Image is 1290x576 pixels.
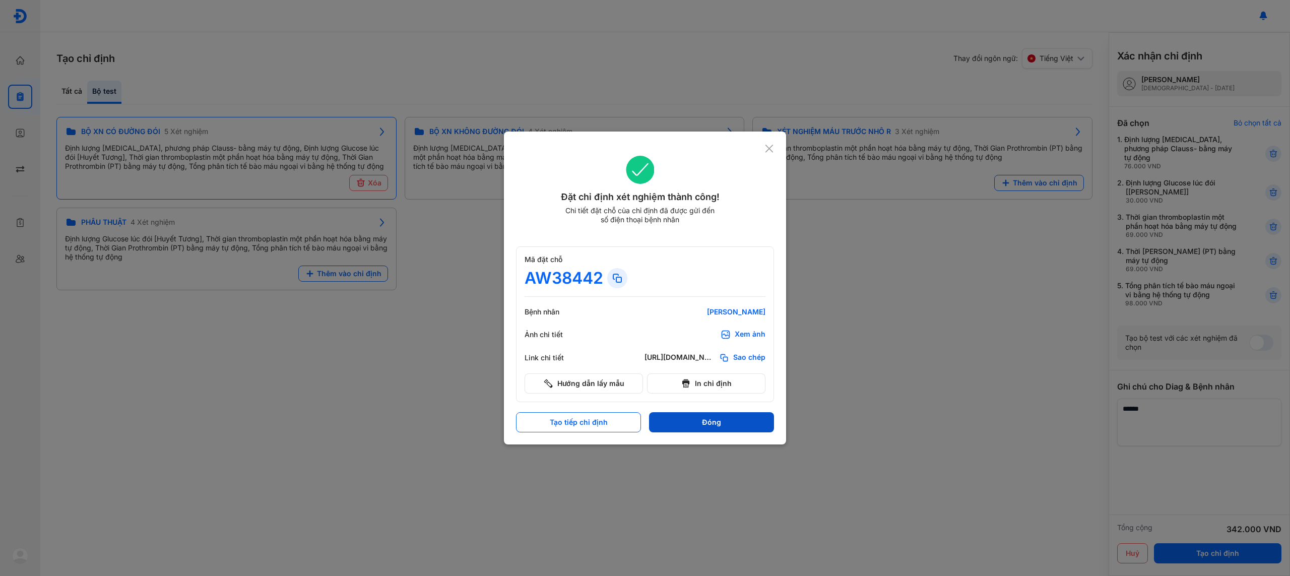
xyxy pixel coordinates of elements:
div: Ảnh chi tiết [525,330,585,339]
button: In chỉ định [647,373,765,394]
button: Đóng [649,412,774,432]
div: Đặt chỉ định xét nghiệm thành công! [516,190,764,204]
div: [URL][DOMAIN_NAME] [644,353,715,363]
div: [PERSON_NAME] [644,307,765,316]
div: Link chi tiết [525,353,585,362]
button: Tạo tiếp chỉ định [516,412,641,432]
div: Chi tiết đặt chỗ của chỉ định đã được gửi đến số điện thoại bệnh nhân [561,206,719,224]
div: AW38442 [525,268,603,288]
span: Sao chép [733,353,765,363]
div: Xem ảnh [735,330,765,340]
div: Bệnh nhân [525,307,585,316]
button: Hướng dẫn lấy mẫu [525,373,643,394]
div: Mã đặt chỗ [525,255,765,264]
